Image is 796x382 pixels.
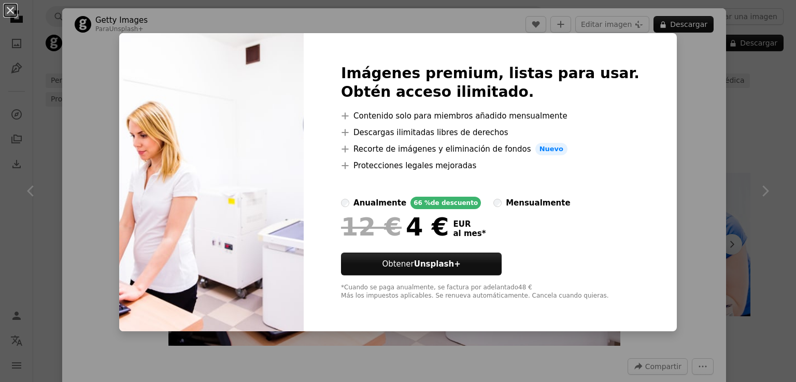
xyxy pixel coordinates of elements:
span: Nuevo [535,143,567,155]
span: al mes * [453,229,486,238]
input: mensualmente [493,199,502,207]
li: Descargas ilimitadas libres de derechos [341,126,639,139]
button: ObtenerUnsplash+ [341,253,502,275]
span: 12 € [341,213,402,240]
input: anualmente66 %de descuento [341,199,349,207]
h2: Imágenes premium, listas para usar. Obtén acceso ilimitado. [341,64,639,101]
span: EUR [453,219,486,229]
li: Recorte de imágenes y eliminación de fondos [341,143,639,155]
div: mensualmente [506,197,570,209]
strong: Unsplash+ [414,259,461,269]
div: *Cuando se paga anualmente, se factura por adelantado 48 € Más los impuestos aplicables. Se renue... [341,284,639,300]
div: anualmente [353,197,406,209]
li: Contenido solo para miembros añadido mensualmente [341,110,639,122]
div: 4 € [341,213,449,240]
img: premium_photo-1681881905593-fda4c93075b4 [119,33,304,331]
li: Protecciones legales mejoradas [341,159,639,172]
div: 66 % de descuento [410,197,481,209]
